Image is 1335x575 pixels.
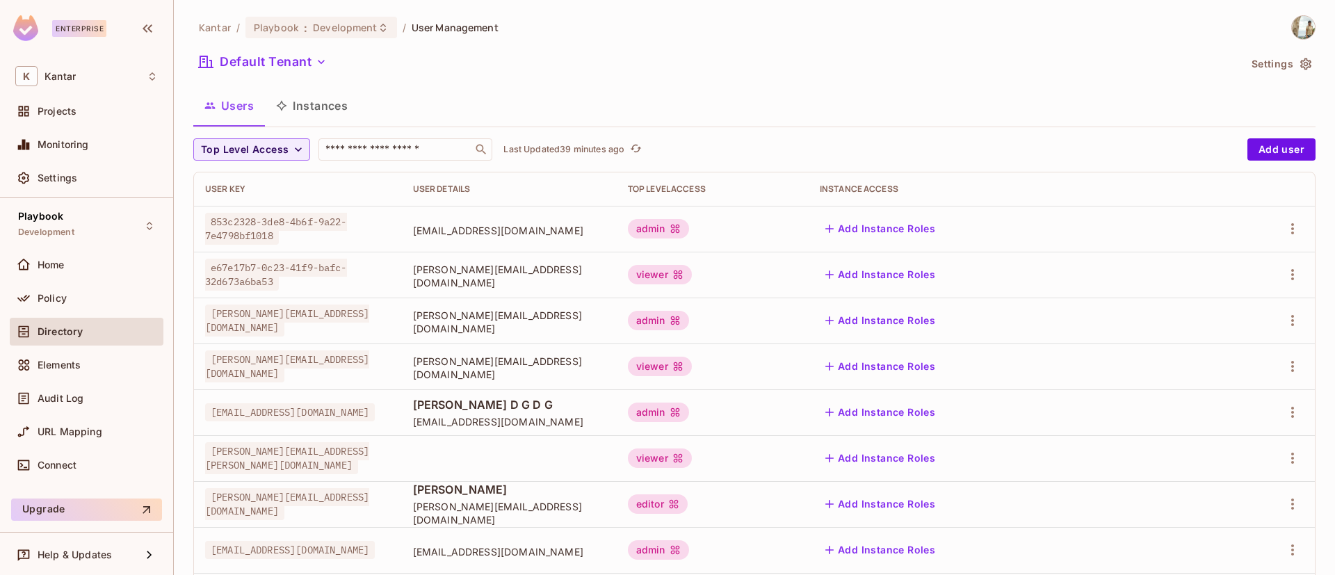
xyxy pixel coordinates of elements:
[820,184,1222,195] div: Instance Access
[205,488,369,520] span: [PERSON_NAME][EMAIL_ADDRESS][DOMAIN_NAME]
[820,355,941,378] button: Add Instance Roles
[205,259,347,291] span: e67e17b7-0c23-41f9-bafc-32d673a6ba53
[413,415,606,428] span: [EMAIL_ADDRESS][DOMAIN_NAME]
[413,309,606,335] span: [PERSON_NAME][EMAIL_ADDRESS][DOMAIN_NAME]
[44,71,76,82] span: Workspace: Kantar
[193,138,310,161] button: Top Level Access
[38,359,81,371] span: Elements
[205,305,369,337] span: [PERSON_NAME][EMAIL_ADDRESS][DOMAIN_NAME]
[820,493,941,515] button: Add Instance Roles
[413,397,606,412] span: [PERSON_NAME] D G D G
[1292,16,1315,39] img: Spoorthy D Gopalagowda
[38,106,76,117] span: Projects
[628,403,689,422] div: admin
[628,265,692,284] div: viewer
[820,401,941,423] button: Add Instance Roles
[820,218,941,240] button: Add Instance Roles
[820,309,941,332] button: Add Instance Roles
[38,293,67,304] span: Policy
[199,21,231,34] span: the active workspace
[193,88,265,123] button: Users
[13,15,38,41] img: SReyMgAAAABJRU5ErkJggg==
[205,213,347,245] span: 853c2328-3de8-4b6f-9a22-7e4798bf1018
[630,143,642,156] span: refresh
[1246,53,1316,75] button: Settings
[624,141,644,158] span: Click to refresh data
[628,219,689,238] div: admin
[1247,138,1316,161] button: Add user
[628,448,692,468] div: viewer
[236,21,240,34] li: /
[38,172,77,184] span: Settings
[18,211,63,222] span: Playbook
[265,88,359,123] button: Instances
[38,426,102,437] span: URL Mapping
[38,139,89,150] span: Monitoring
[413,263,606,289] span: [PERSON_NAME][EMAIL_ADDRESS][DOMAIN_NAME]
[38,326,83,337] span: Directory
[313,21,377,34] span: Development
[413,224,606,237] span: [EMAIL_ADDRESS][DOMAIN_NAME]
[503,144,624,155] p: Last Updated 39 minutes ago
[193,51,332,73] button: Default Tenant
[403,21,406,34] li: /
[201,141,289,159] span: Top Level Access
[205,350,369,382] span: [PERSON_NAME][EMAIL_ADDRESS][DOMAIN_NAME]
[820,264,941,286] button: Add Instance Roles
[820,447,941,469] button: Add Instance Roles
[303,22,308,33] span: :
[18,227,74,238] span: Development
[38,259,65,270] span: Home
[52,20,106,37] div: Enterprise
[413,545,606,558] span: [EMAIL_ADDRESS][DOMAIN_NAME]
[15,66,38,86] span: K
[38,460,76,471] span: Connect
[205,442,369,474] span: [PERSON_NAME][EMAIL_ADDRESS][PERSON_NAME][DOMAIN_NAME]
[628,311,689,330] div: admin
[205,541,375,559] span: [EMAIL_ADDRESS][DOMAIN_NAME]
[254,21,298,34] span: Playbook
[205,184,391,195] div: User Key
[628,357,692,376] div: viewer
[628,494,688,514] div: editor
[413,500,606,526] span: [PERSON_NAME][EMAIL_ADDRESS][DOMAIN_NAME]
[38,393,83,404] span: Audit Log
[413,355,606,381] span: [PERSON_NAME][EMAIL_ADDRESS][DOMAIN_NAME]
[820,539,941,561] button: Add Instance Roles
[412,21,499,34] span: User Management
[627,141,644,158] button: refresh
[413,482,606,497] span: [PERSON_NAME]
[628,184,798,195] div: Top Level Access
[205,403,375,421] span: [EMAIL_ADDRESS][DOMAIN_NAME]
[413,184,606,195] div: User Details
[628,540,689,560] div: admin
